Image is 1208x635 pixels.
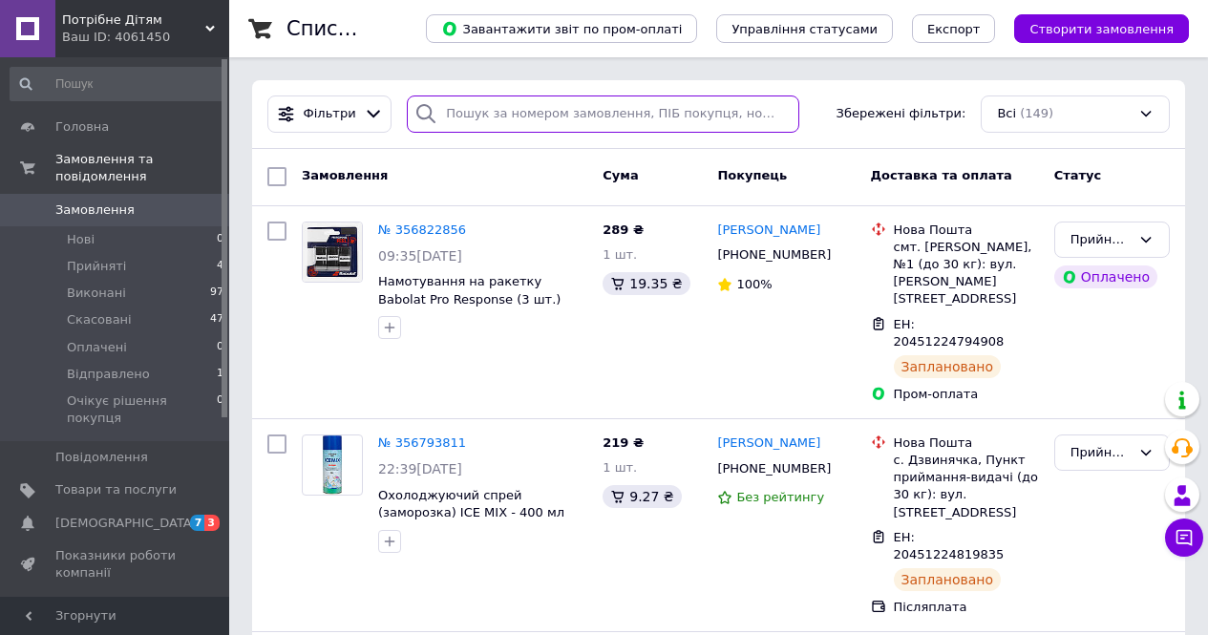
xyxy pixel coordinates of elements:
span: 7 [190,515,205,531]
span: Головна [55,118,109,136]
span: Замовлення [55,201,135,219]
span: Управління статусами [731,22,878,36]
span: Всі [997,105,1016,123]
span: 0 [217,339,223,356]
span: Очікує рішення покупця [67,392,217,427]
img: Фото товару [323,435,342,495]
span: Замовлення [302,168,388,182]
a: Створити замовлення [995,21,1189,35]
a: Охолоджуючий спрей (заморозка) ICE MIX - 400 мл [378,488,564,520]
a: Фото товару [302,222,363,283]
div: Заплановано [894,568,1002,591]
span: Фільтри [304,105,356,123]
input: Пошук за номером замовлення, ПІБ покупця, номером телефону, Email, номером накладної [407,95,799,133]
div: 19.35 ₴ [603,272,689,295]
span: 3 [204,515,220,531]
span: Показники роботи компанії [55,547,177,582]
span: Потрібне Дітям [62,11,205,29]
span: Завантажити звіт по пром-оплаті [441,20,682,37]
div: Оплачено [1054,265,1157,288]
span: 100% [736,277,772,291]
button: Експорт [912,14,996,43]
button: Чат з покупцем [1165,519,1203,557]
span: Скасовані [67,311,132,328]
span: 219 ₴ [603,435,644,450]
span: Оплачені [67,339,127,356]
span: 1 шт. [603,460,637,475]
span: Товари та послуги [55,481,177,498]
span: (149) [1020,106,1053,120]
a: [PERSON_NAME] [717,434,820,453]
a: Фото товару [302,434,363,496]
div: Пром-оплата [894,386,1039,403]
span: Повідомлення [55,449,148,466]
span: Покупець [717,168,787,182]
div: смт. [PERSON_NAME], №1 (до 30 кг): вул. [PERSON_NAME][STREET_ADDRESS] [894,239,1039,308]
button: Завантажити звіт по пром-оплаті [426,14,697,43]
h1: Список замовлень [286,17,480,40]
div: Післяплата [894,599,1039,616]
div: Прийнято [1070,230,1131,250]
div: 9.27 ₴ [603,485,681,508]
span: 22:39[DATE] [378,461,462,476]
div: Заплановано [894,355,1002,378]
span: ЕН: 20451224794908 [894,317,1005,349]
span: Експорт [927,22,981,36]
span: Статус [1054,168,1102,182]
span: Нові [67,231,95,248]
a: Намотування на ракетку Babolat Pro Response (3 шт.) [GEOGRAPHIC_DATA] [378,274,561,324]
span: 1 [217,366,223,383]
span: 4 [217,258,223,275]
a: № 356822856 [378,222,466,237]
input: Пошук [10,67,225,101]
span: 0 [217,231,223,248]
div: [PHONE_NUMBER] [713,456,835,481]
span: Замовлення та повідомлення [55,151,229,185]
button: Управління статусами [716,14,893,43]
span: Без рейтингу [736,490,824,504]
button: Створити замовлення [1014,14,1189,43]
div: Нова Пошта [894,434,1039,452]
span: 1 шт. [603,247,637,262]
span: Доставка та оплата [871,168,1012,182]
span: Створити замовлення [1029,22,1174,36]
div: Нова Пошта [894,222,1039,239]
span: 0 [217,392,223,427]
span: 97 [210,285,223,302]
span: Прийняті [67,258,126,275]
img: Фото товару [303,222,362,282]
div: с. Дзвинячка, Пункт приймання-видачі (до 30 кг): вул. [STREET_ADDRESS] [894,452,1039,521]
span: 289 ₴ [603,222,644,237]
div: Ваш ID: 4061450 [62,29,229,46]
div: Прийнято [1070,443,1131,463]
span: Збережені фільтри: [837,105,966,123]
span: 47 [210,311,223,328]
span: 09:35[DATE] [378,248,462,264]
div: [PHONE_NUMBER] [713,243,835,267]
span: Відправлено [67,366,150,383]
span: Виконані [67,285,126,302]
span: ЕН: 20451224819835 [894,530,1005,562]
a: № 356793811 [378,435,466,450]
span: [DEMOGRAPHIC_DATA] [55,515,197,532]
a: [PERSON_NAME] [717,222,820,240]
span: Cума [603,168,638,182]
